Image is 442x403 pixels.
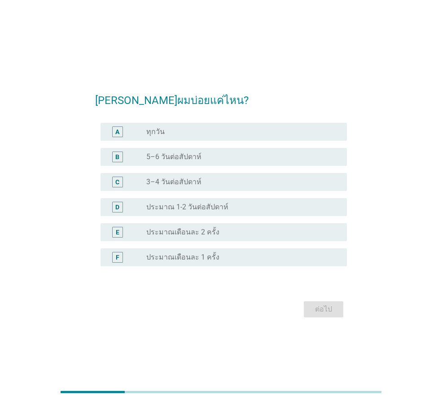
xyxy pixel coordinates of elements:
div: D [115,202,119,212]
div: B [115,152,119,161]
div: A [115,127,119,136]
div: F [116,252,119,262]
div: C [115,177,119,186]
label: ทุกวัน [146,127,165,136]
h2: [PERSON_NAME]ผมบ่อยแค่ไหน? [95,83,347,108]
label: 3–4 วันต่อสัปดาห์ [146,178,201,186]
label: ประมาณ 1-2 วันต่อสัปดาห์ [146,203,228,212]
div: E [116,227,119,237]
label: ประมาณเดือนละ 1 ครั้ง [146,253,219,262]
label: 5–6 วันต่อสัปดาห์ [146,152,201,161]
label: ประมาณเดือนละ 2 ครั้ง [146,228,219,237]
